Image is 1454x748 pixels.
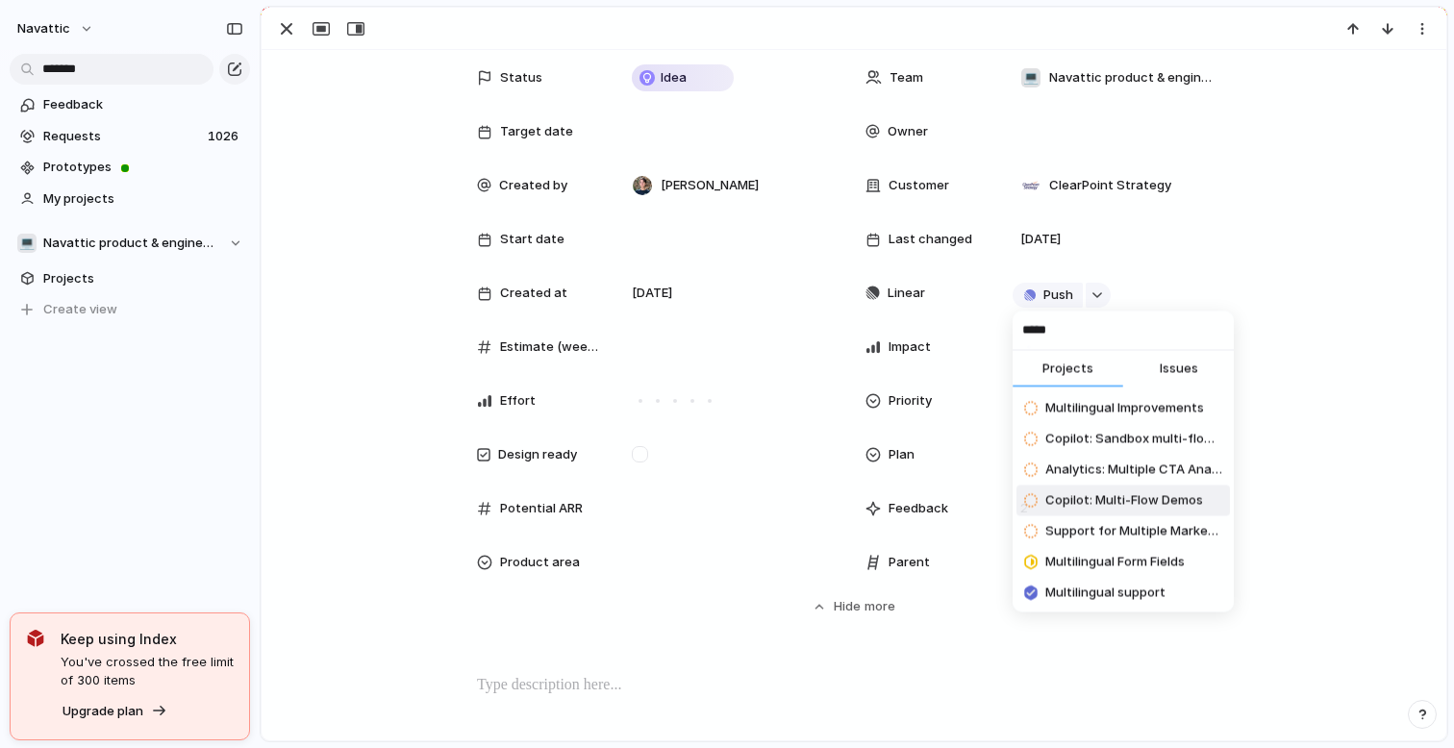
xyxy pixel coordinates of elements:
span: Copilot: Multi-Flow Demos [1045,491,1203,511]
button: Projects [1013,351,1123,389]
span: Issues [1160,360,1198,379]
button: Issues [1123,351,1234,389]
span: Multilingual support [1045,584,1166,603]
span: Analytics: Multiple CTA Analysis [1045,461,1222,480]
span: Multilingual Form Fields [1045,553,1185,572]
span: Projects [1042,360,1093,379]
span: Support for Multiple Marketo Programs [1045,522,1222,541]
span: Multilingual Improvements [1045,399,1204,418]
span: Copilot: Sandbox multi-flow generation [1045,430,1222,449]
